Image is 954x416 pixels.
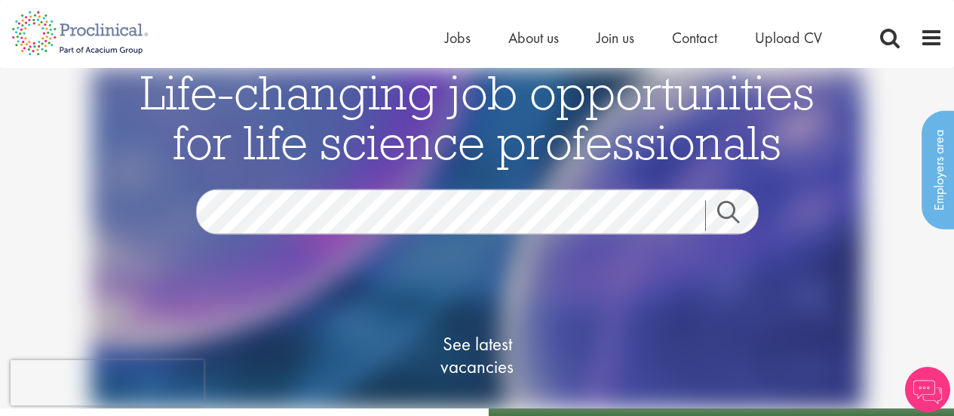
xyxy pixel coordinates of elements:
[597,28,634,48] a: Join us
[445,28,471,48] a: Jobs
[755,28,822,48] a: Upload CV
[672,28,717,48] a: Contact
[140,62,814,172] span: Life-changing job opportunities for life science professionals
[905,367,950,412] img: Chatbot
[402,333,553,378] span: See latest vacancies
[508,28,559,48] a: About us
[705,201,770,231] a: Job search submit button
[90,68,864,408] img: candidate home
[11,360,204,405] iframe: reCAPTCHA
